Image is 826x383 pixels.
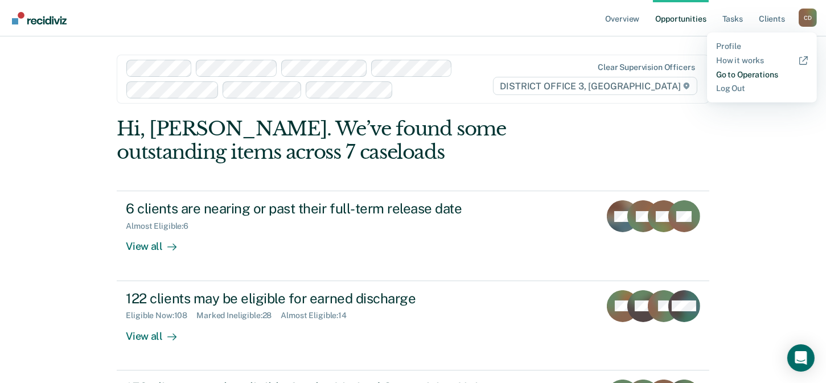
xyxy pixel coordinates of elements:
[126,221,198,231] div: Almost Eligible : 6
[716,70,808,80] a: Go to Operations
[716,42,808,51] a: Profile
[126,311,196,320] div: Eligible Now : 108
[598,63,695,72] div: Clear supervision officers
[716,56,808,65] a: How it works
[117,281,709,370] a: 122 clients may be eligible for earned dischargeEligible Now:108Marked Ineligible:28Almost Eligib...
[126,200,525,217] div: 6 clients are nearing or past their full-term release date
[126,231,190,253] div: View all
[196,311,281,320] div: Marked Ineligible : 28
[281,311,356,320] div: Almost Eligible : 14
[126,320,190,343] div: View all
[799,9,817,27] div: C D
[126,290,525,307] div: 122 clients may be eligible for earned discharge
[716,84,808,93] a: Log Out
[799,9,817,27] button: Profile dropdown button
[117,191,709,281] a: 6 clients are nearing or past their full-term release dateAlmost Eligible:6View all
[493,77,697,95] span: DISTRICT OFFICE 3, [GEOGRAPHIC_DATA]
[117,117,590,164] div: Hi, [PERSON_NAME]. We’ve found some outstanding items across 7 caseloads
[12,12,67,24] img: Recidiviz
[787,344,815,372] div: Open Intercom Messenger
